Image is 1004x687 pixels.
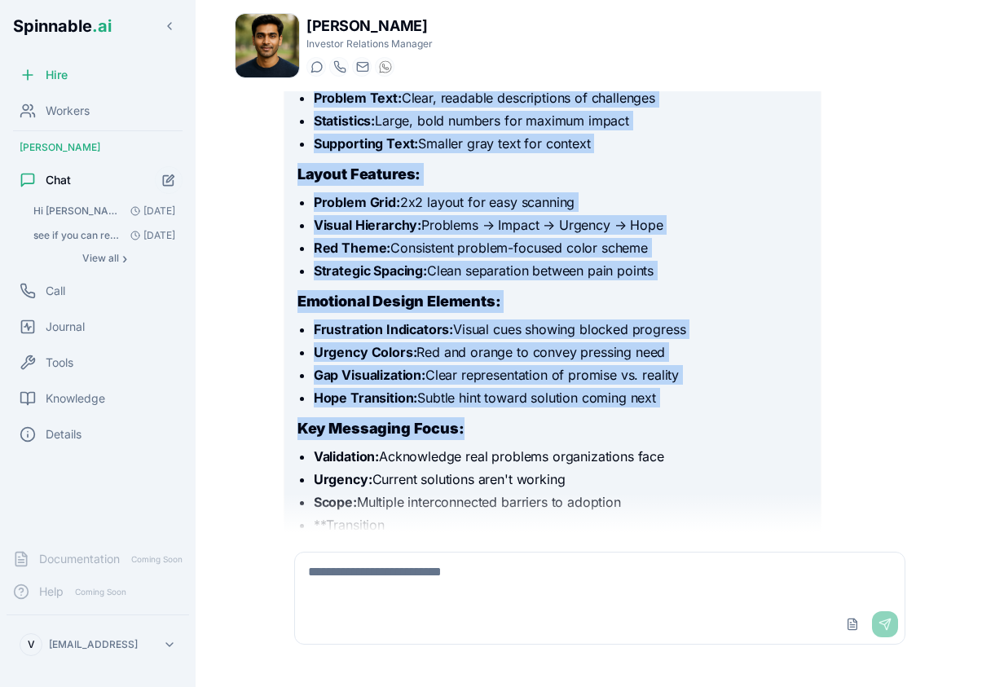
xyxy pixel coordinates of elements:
[314,365,808,385] li: Clear representation of promise vs. reality
[314,215,808,235] li: Problems → Impact → Urgency → Hope
[13,628,183,661] button: V[EMAIL_ADDRESS]
[26,224,183,247] button: Open conversation: see if you can read a document called "spinnable investor pitch"
[314,217,421,233] strong: Visual Hierarchy:
[122,252,127,265] span: ›
[39,551,120,567] span: Documentation
[314,447,808,466] li: Acknowledge real problems organizations face
[314,342,808,362] li: Red and orange to convey pressing need
[314,448,379,465] strong: Validation:
[314,492,808,512] li: Multiple interconnected barriers to adoption
[314,471,372,487] strong: Urgency:
[314,469,808,489] li: Current solutions aren't working
[375,57,394,77] button: WhatsApp
[49,638,138,651] p: [EMAIL_ADDRESS]
[236,14,299,77] img: Kai Dvorak
[314,367,425,383] strong: Gap Visualization:
[124,205,175,218] span: [DATE]
[314,88,808,108] li: Clear, readable descriptions of challenges
[33,205,124,218] span: Hi Kai, I just uploaded a presentation about spinnable, can you take a look and make sure you can...
[46,103,90,119] span: Workers
[379,60,392,73] img: WhatsApp
[314,262,427,279] strong: Strategic Spacing:
[314,494,357,510] strong: Scope:
[28,638,35,651] span: V
[314,194,400,210] strong: Problem Grid:
[314,112,375,129] strong: Statistics:
[314,390,417,406] strong: Hope Transition:
[155,166,183,194] button: Start new chat
[46,390,105,407] span: Knowledge
[306,57,326,77] button: Start a chat with Kai Dvorak
[92,16,112,36] span: .ai
[124,229,175,242] span: [DATE]
[46,426,81,443] span: Details
[314,515,808,535] li: **Transition
[13,16,112,36] span: Spinnable
[33,229,124,242] span: see if you can read a document called "spinnable investor pitch": **Spinnable is the hiring platf...
[314,321,453,337] strong: Frustration Indicators:
[314,344,417,360] strong: Urgency Colors:
[352,57,372,77] button: Send email to kai.dvorak@getspinnable.ai
[314,111,808,130] li: Large, bold numbers for maximum impact
[314,192,808,212] li: 2x2 layout for easy scanning
[46,319,85,335] span: Journal
[314,388,808,407] li: Subtle hint toward solution coming next
[46,172,71,188] span: Chat
[314,261,808,280] li: Clean separation between pain points
[82,252,119,265] span: View all
[26,249,183,268] button: Show all conversations
[46,355,73,371] span: Tools
[46,67,68,83] span: Hire
[7,134,189,161] div: [PERSON_NAME]
[39,584,64,600] span: Help
[314,240,390,256] strong: Red Theme:
[46,283,65,299] span: Call
[70,584,131,600] span: Coming Soon
[314,319,808,339] li: Visual cues showing blocked progress
[314,238,808,258] li: Consistent problem-focused color scheme
[329,57,349,77] button: Start a call with Kai Dvorak
[26,200,183,222] button: Open conversation: Hi Kai, I just uploaded a presentation about spinnable, can you take a look an...
[314,135,418,152] strong: Supporting Text:
[306,37,433,51] p: Investor Relations Manager
[297,165,421,183] strong: Layout Features:
[306,15,433,37] h1: [PERSON_NAME]
[126,552,187,567] span: Coming Soon
[297,420,465,437] strong: Key Messaging Focus:
[314,134,808,153] li: Smaller gray text for context
[297,293,501,310] strong: Emotional Design Elements:
[314,90,402,106] strong: Problem Text:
